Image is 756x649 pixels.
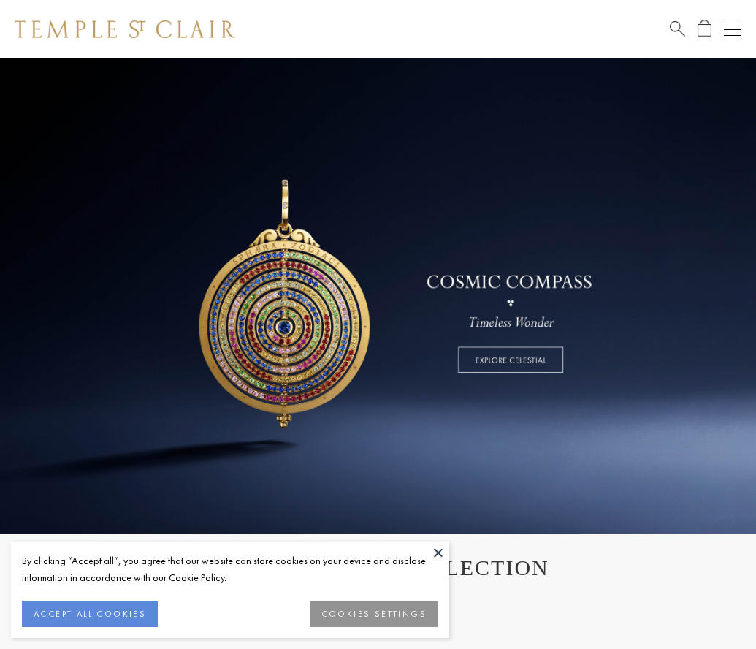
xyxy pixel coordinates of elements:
[724,20,741,38] button: Open navigation
[670,20,685,38] a: Search
[15,20,235,38] img: Temple St. Clair
[22,601,158,627] button: ACCEPT ALL COOKIES
[698,20,711,38] a: Open Shopping Bag
[22,553,438,586] div: By clicking “Accept all”, you agree that our website can store cookies on your device and disclos...
[310,601,438,627] button: COOKIES SETTINGS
